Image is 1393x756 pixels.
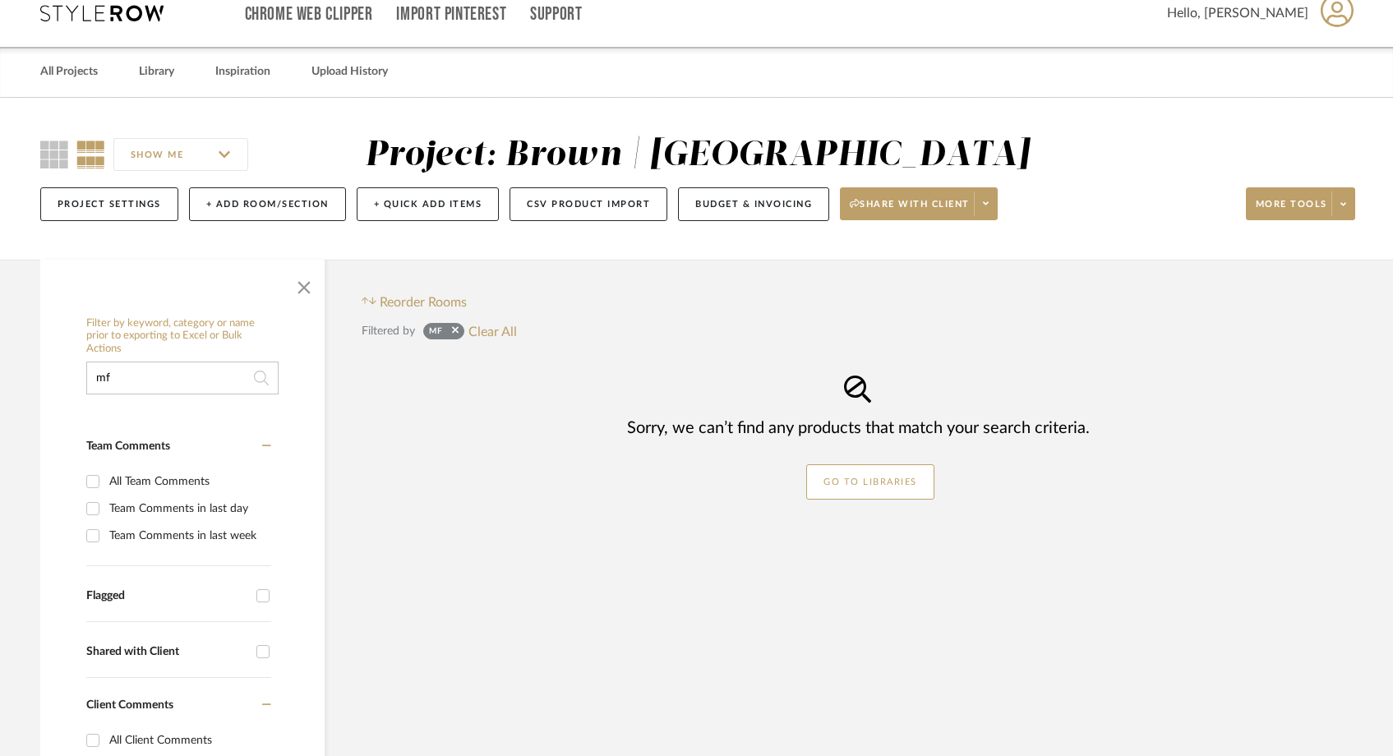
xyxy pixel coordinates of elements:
[86,699,173,711] span: Client Comments
[380,293,467,312] span: Reorder Rooms
[510,187,667,221] button: CSV Product Import
[840,187,998,220] button: Share with client
[40,61,98,83] a: All Projects
[109,468,267,495] div: All Team Comments
[850,198,970,223] span: Share with client
[362,417,1355,440] div: Sorry, we can’t find any products that match your search criteria.
[139,61,174,83] a: Library
[311,61,388,83] a: Upload History
[86,440,170,452] span: Team Comments
[1167,3,1308,23] span: Hello, [PERSON_NAME]
[1256,198,1327,223] span: More tools
[362,322,415,340] div: Filtered by
[357,187,500,221] button: + Quick Add Items
[288,268,321,301] button: Close
[215,61,270,83] a: Inspiration
[530,7,582,21] a: Support
[189,187,346,221] button: + Add Room/Section
[109,727,267,754] div: All Client Comments
[362,293,468,312] button: Reorder Rooms
[86,362,279,394] input: Search within 0 results
[468,320,517,342] button: Clear All
[806,464,934,500] a: GO TO LIBRARIES
[245,7,373,21] a: Chrome Web Clipper
[40,187,178,221] button: Project Settings
[678,187,829,221] button: Budget & Invoicing
[365,138,1031,173] div: Project: Brown | [GEOGRAPHIC_DATA]
[86,317,279,356] h6: Filter by keyword, category or name prior to exporting to Excel or Bulk Actions
[1246,187,1355,220] button: More tools
[109,496,267,522] div: Team Comments in last day
[86,589,248,603] div: Flagged
[109,523,267,549] div: Team Comments in last week
[396,7,506,21] a: Import Pinterest
[429,325,444,342] div: mf
[86,645,248,659] div: Shared with Client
